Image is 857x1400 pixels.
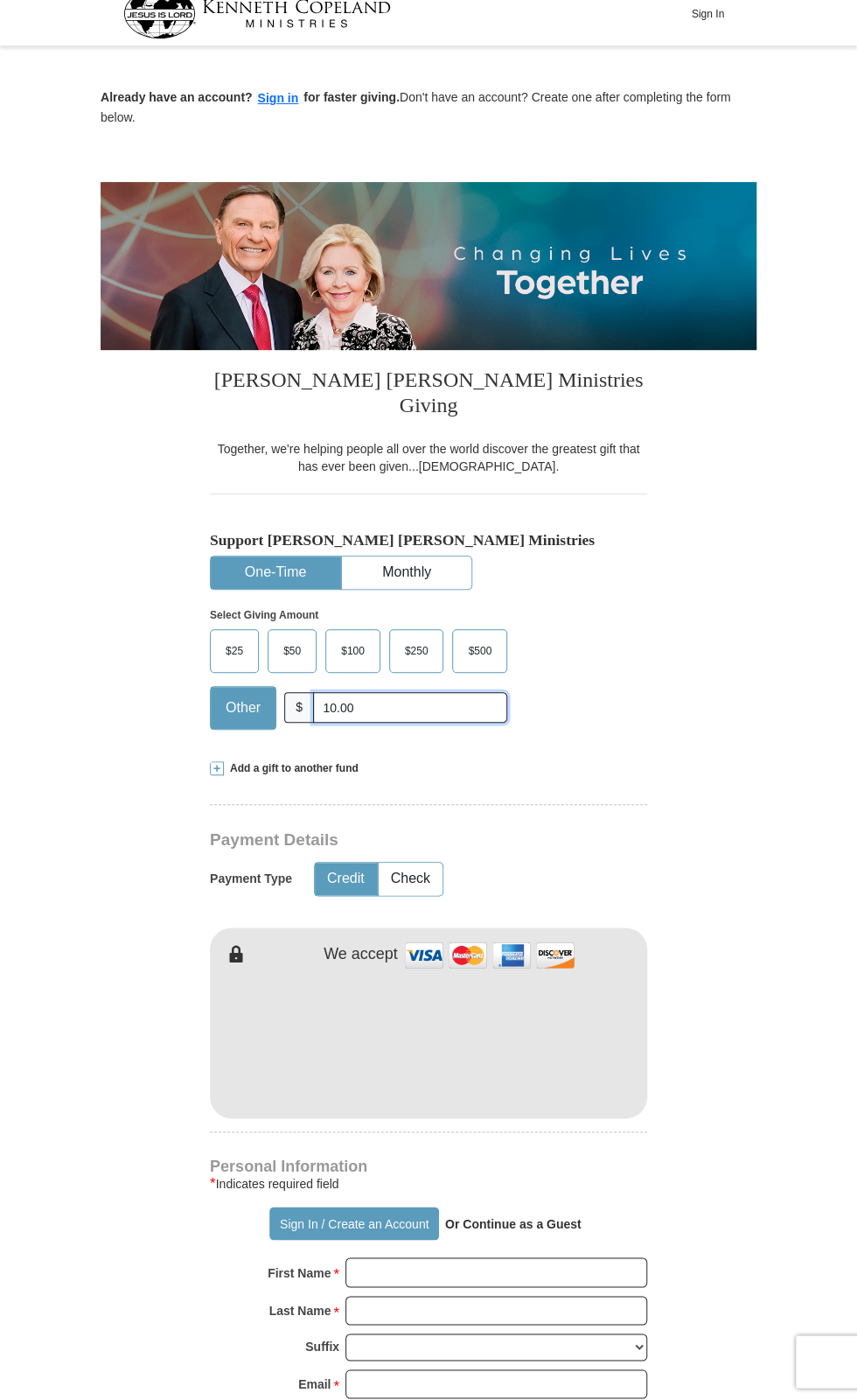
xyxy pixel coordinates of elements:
h3: Payment Details [210,830,656,850]
strong: Or Continue as a Guest [445,1216,582,1230]
input: Other Amount [313,692,507,723]
button: Sign In / Create an Account [269,1207,438,1240]
strong: Suffix [305,1333,339,1358]
strong: Already have an account? for faster giving. [101,90,400,104]
h4: Personal Information [210,1158,647,1172]
h5: Support [PERSON_NAME] [PERSON_NAME] Ministries [210,531,647,549]
span: $500 [459,638,500,664]
h5: Payment Type [210,871,292,886]
div: Indicates required field [210,1172,647,1193]
div: Together, we're helping people all over the world discover the greatest gift that has ever been g... [210,440,647,475]
span: $100 [332,638,373,664]
button: Credit [315,863,377,895]
span: $25 [217,638,252,664]
strong: Last Name [269,1298,331,1322]
strong: Email [298,1371,331,1396]
span: $50 [275,638,310,664]
span: $250 [396,638,437,664]
strong: First Name [268,1260,331,1284]
button: One-Time [211,556,340,589]
button: Sign in [253,88,304,108]
img: credit cards accepted [402,936,577,974]
button: Check [379,863,442,895]
span: Other [217,695,269,721]
h3: [PERSON_NAME] [PERSON_NAME] Ministries Giving [210,350,647,440]
span: Add a gift to another fund [224,761,359,776]
span: $ [284,692,314,723]
button: Monthly [342,556,471,589]
p: Don't have an account? Create one after completing the form below. [101,88,756,126]
h4: We accept [324,945,398,964]
strong: Select Giving Amount [210,609,318,621]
